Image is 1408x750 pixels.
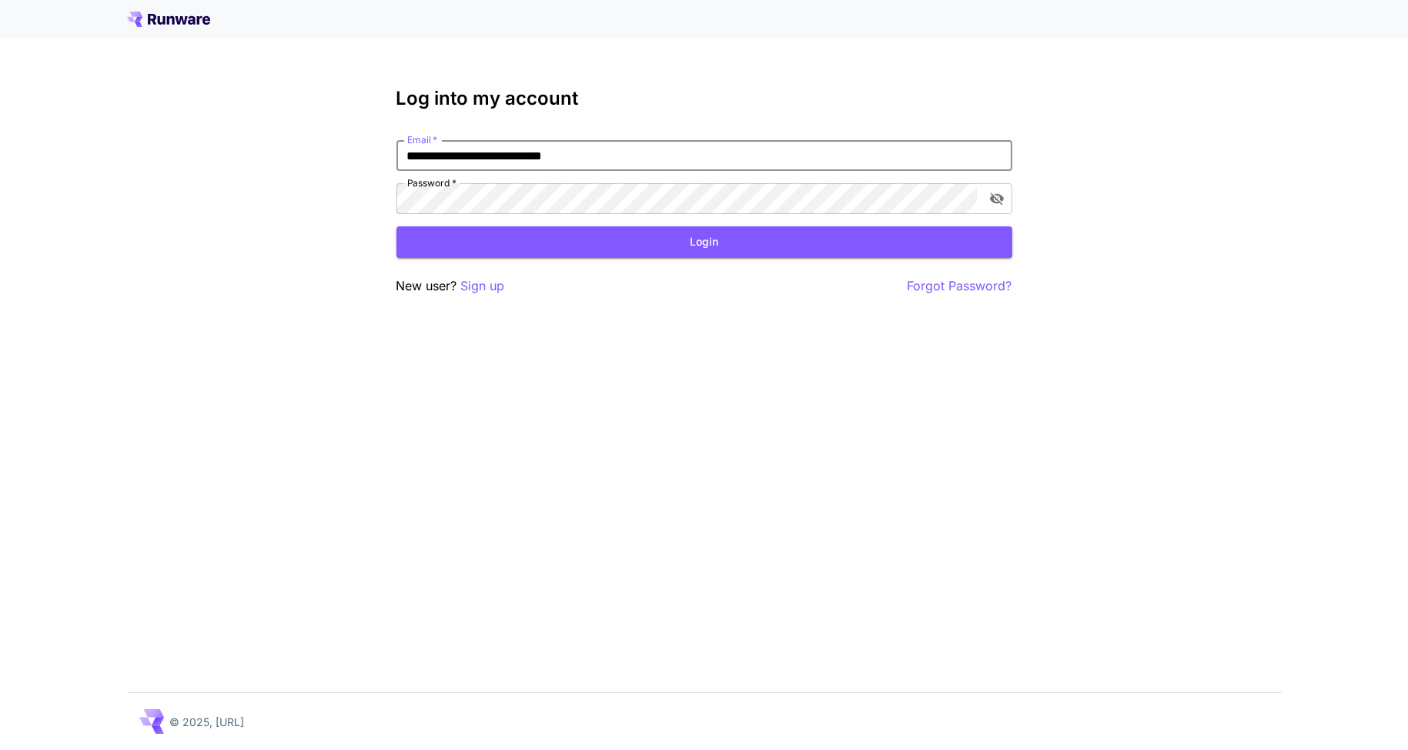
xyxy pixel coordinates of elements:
[170,714,245,730] p: © 2025, [URL]
[396,88,1012,109] h3: Log into my account
[407,133,437,146] label: Email
[461,276,505,296] button: Sign up
[396,226,1012,258] button: Login
[908,276,1012,296] button: Forgot Password?
[983,185,1011,213] button: toggle password visibility
[407,176,457,189] label: Password
[396,276,505,296] p: New user?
